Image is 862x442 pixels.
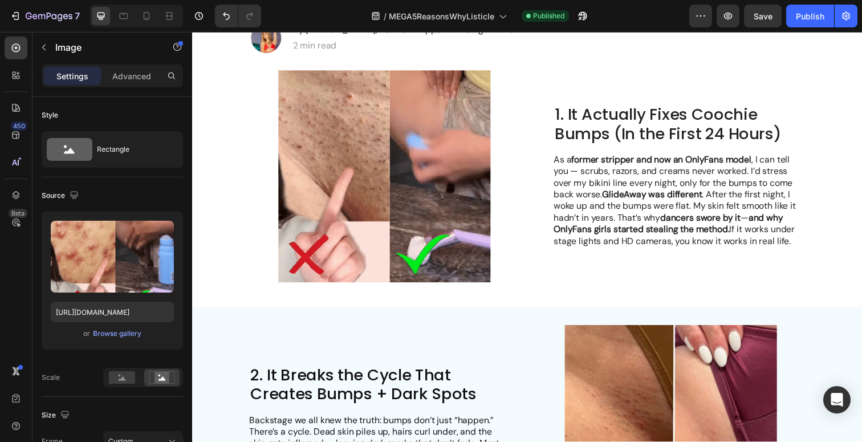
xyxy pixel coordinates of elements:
[55,40,152,54] p: Image
[744,5,782,27] button: Save
[75,9,80,23] p: 7
[92,328,142,339] button: Browse gallery
[51,302,174,322] input: https://example.com/image.jpg
[51,221,174,293] img: preview-image
[42,110,58,120] div: Style
[369,125,625,220] p: As a , I can tell you — scrubs, razors, and creams never worked. I’d stress over my bikini line e...
[387,124,571,136] strong: former stripper and now an OnlyFans model
[58,39,334,256] img: gempages_575297573170971587-67d80732-ec46-4839-9f2d-94f1fd9c7877.gif
[754,11,772,21] span: Save
[389,10,494,22] span: MEGA5ReasonsWhyListicle
[823,386,851,413] div: Open Intercom Messenger
[97,136,166,163] div: Rectangle
[112,70,151,82] p: Advanced
[42,372,60,383] div: Scale
[58,340,315,380] h2: 2. It Breaks the Cycle That Creates Bumps + Dark Spots
[11,121,27,131] div: 450
[192,32,862,442] iframe: Design area
[786,5,834,27] button: Publish
[418,160,521,172] strong: GlideAway was different
[83,327,90,340] span: or
[478,184,560,196] strong: dancers swore by it
[93,329,141,339] div: Browse gallery
[56,70,88,82] p: Settings
[369,74,626,115] h2: 1. It Actually Fixes Coochie Bumps (In the First 24 Hours)
[42,188,81,204] div: Source
[42,408,72,423] div: Size
[215,5,261,27] div: Undo/Redo
[384,10,387,22] span: /
[369,184,603,208] strong: and why OnlyFans girls started stealing the method.
[533,11,564,21] span: Published
[9,209,27,218] div: Beta
[103,9,344,21] p: 2 min read
[796,10,824,22] div: Publish
[5,5,85,27] button: 7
